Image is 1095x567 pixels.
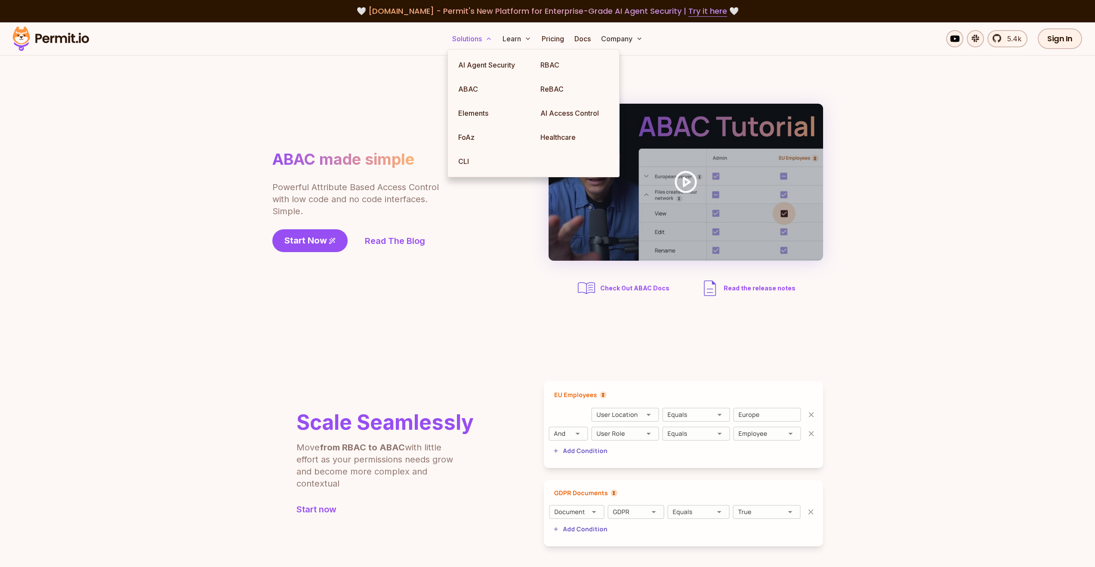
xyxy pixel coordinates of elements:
a: Try it here [688,6,727,17]
img: Permit logo [9,24,93,53]
a: FoAz [451,125,534,149]
span: Start Now [284,234,327,247]
a: Start Now [272,229,348,252]
a: Docs [571,30,594,47]
span: [DOMAIN_NAME] - Permit's New Platform for Enterprise-Grade AI Agent Security | [368,6,727,16]
a: 5.4k [987,30,1027,47]
a: Sign In [1038,28,1082,49]
a: Start now [296,503,474,515]
a: Check Out ABAC Docs [576,278,672,299]
a: Read The Blog [365,235,425,247]
p: Move with little effort as your permissions needs grow and become more complex and contextual [296,441,464,490]
div: 🤍 🤍 [21,5,1074,17]
a: Read the release notes [700,278,796,299]
a: ReBAC [534,77,616,101]
img: abac docs [576,278,597,299]
img: description [700,278,720,299]
a: Pricing [538,30,568,47]
button: Company [598,30,646,47]
a: AI Agent Security [451,53,534,77]
p: Powerful Attribute Based Access Control with low code and no code interfaces. Simple. [272,181,440,217]
a: Healthcare [534,125,616,149]
b: from RBAC to ABAC [320,442,405,453]
a: AI Access Control [534,101,616,125]
a: CLI [451,149,534,173]
span: Read the release notes [724,284,796,293]
button: Learn [499,30,535,47]
a: RBAC [534,53,616,77]
a: ABAC [451,77,534,101]
a: Elements [451,101,534,125]
span: 5.4k [1002,34,1021,44]
button: Solutions [449,30,496,47]
h1: ABAC made simple [272,150,414,169]
h2: Scale Seamlessly [296,412,474,433]
span: Check Out ABAC Docs [600,284,669,293]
